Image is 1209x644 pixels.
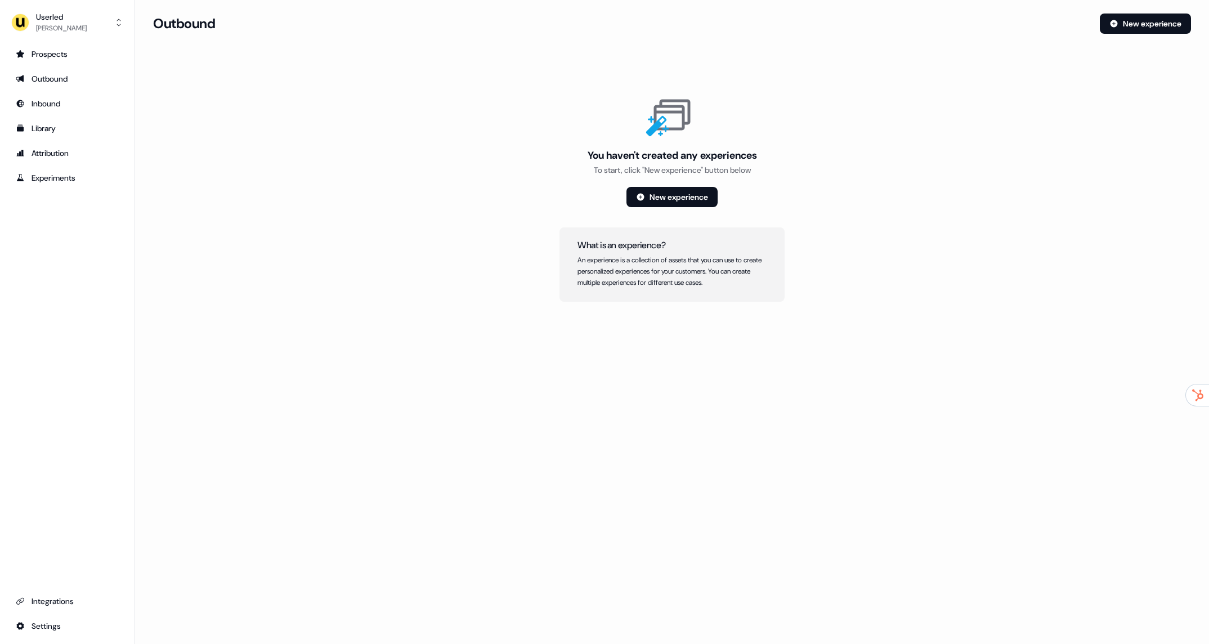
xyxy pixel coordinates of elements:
[9,70,126,88] a: Go to outbound experience
[626,187,718,207] button: New experience
[9,144,126,162] a: Go to attribution
[16,123,119,134] div: Library
[9,45,126,63] a: Go to prospects
[16,147,119,159] div: Attribution
[577,241,767,250] h5: What is an experience?
[9,95,126,113] a: Go to Inbound
[16,620,119,632] div: Settings
[36,23,87,34] div: [PERSON_NAME]
[9,592,126,610] a: Go to integrations
[36,11,87,23] div: Userled
[588,149,757,162] div: You haven't created any experiences
[16,172,119,184] div: Experiments
[9,9,126,36] button: Userled[PERSON_NAME]
[9,617,126,635] a: Go to integrations
[16,98,119,109] div: Inbound
[153,15,215,32] h3: Outbound
[9,169,126,187] a: Go to experiments
[594,164,751,176] div: To start, click "New experience" button below
[16,73,119,84] div: Outbound
[16,48,119,60] div: Prospects
[9,119,126,137] a: Go to templates
[16,596,119,607] div: Integrations
[1100,14,1191,34] button: New experience
[577,254,767,288] div: An experience is a collection of assets that you can use to create personalized experiences for y...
